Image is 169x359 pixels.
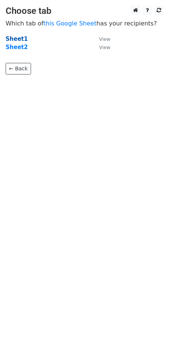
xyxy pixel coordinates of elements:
[92,36,110,42] a: View
[99,36,110,42] small: View
[99,45,110,50] small: View
[6,6,163,16] h3: Choose tab
[6,36,28,42] a: Sheet1
[43,20,96,27] a: this Google Sheet
[92,44,110,51] a: View
[6,44,28,51] a: Sheet2
[6,19,163,27] p: Which tab of has your recipients?
[6,63,31,74] a: ← Back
